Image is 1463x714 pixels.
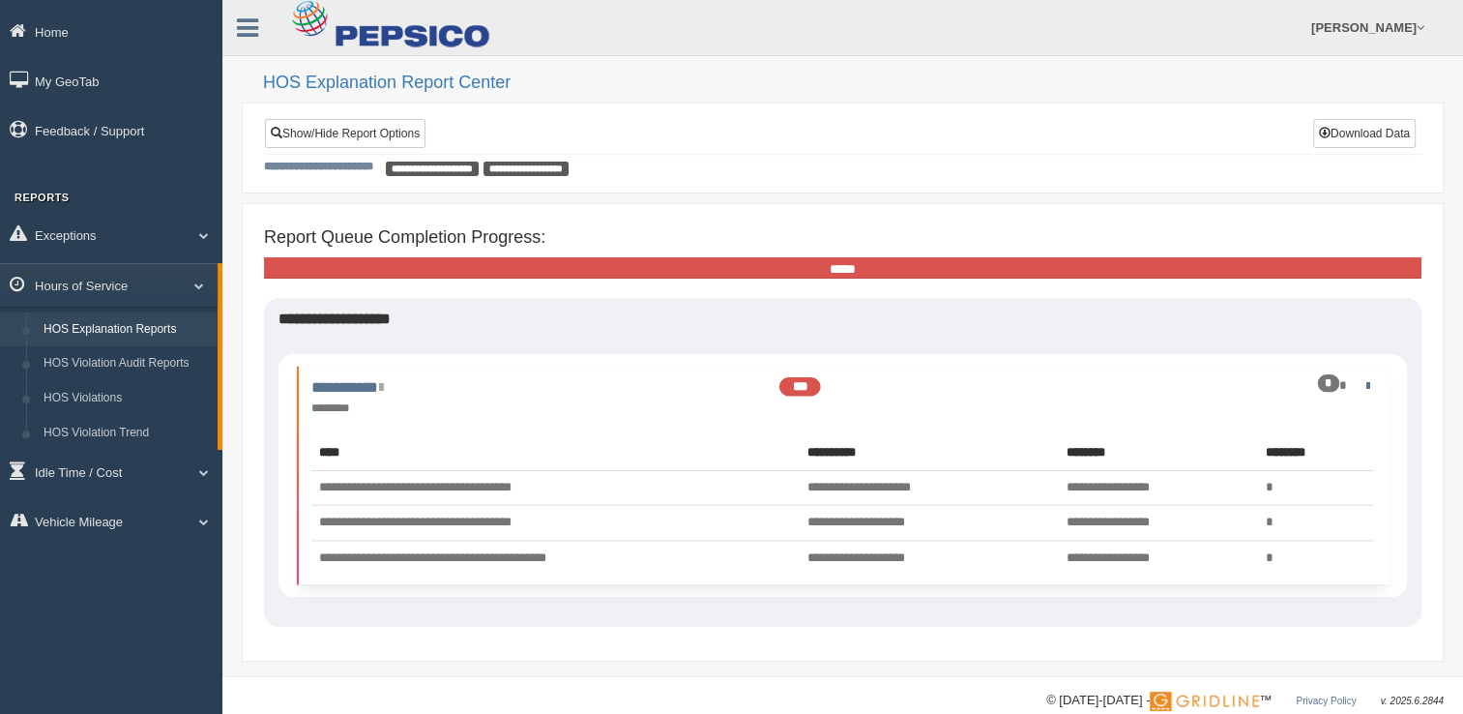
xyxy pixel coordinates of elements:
[35,312,218,347] a: HOS Explanation Reports
[265,119,425,148] a: Show/Hide Report Options
[263,74,1444,93] h2: HOS Explanation Report Center
[1046,691,1444,711] div: © [DATE]-[DATE] - ™
[35,381,218,416] a: HOS Violations
[264,228,1421,248] h4: Report Queue Completion Progress:
[35,416,218,451] a: HOS Violation Trend
[1150,692,1259,711] img: Gridline
[1313,119,1416,148] button: Download Data
[1296,696,1356,706] a: Privacy Policy
[297,367,1389,584] li: Expand
[1381,696,1444,706] span: v. 2025.6.2844
[35,346,218,381] a: HOS Violation Audit Reports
